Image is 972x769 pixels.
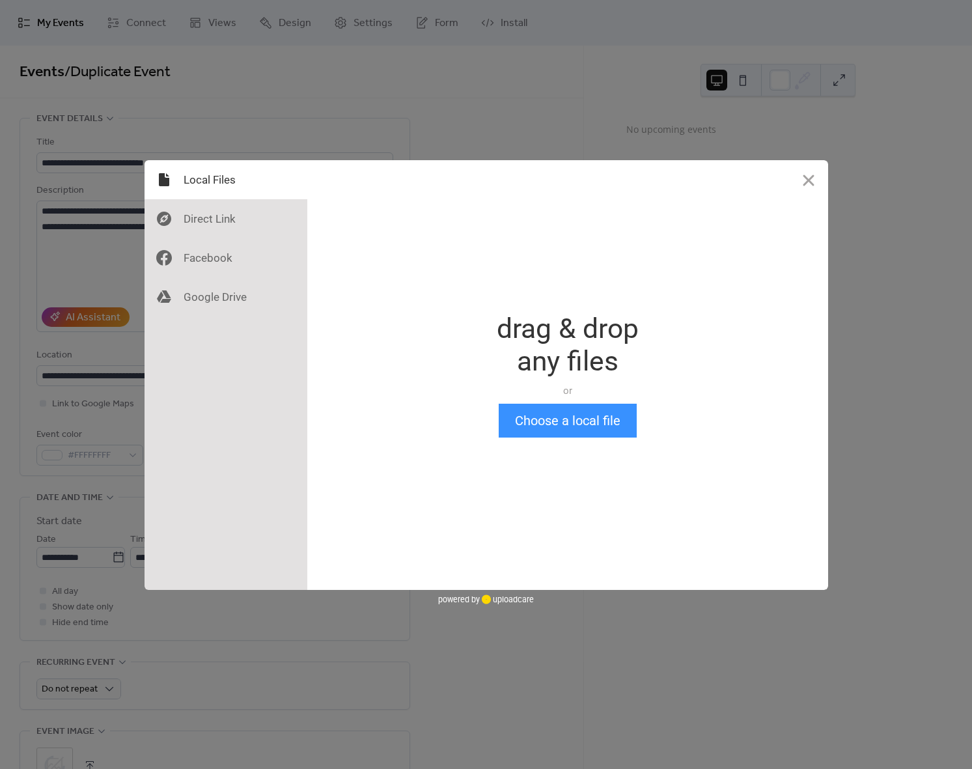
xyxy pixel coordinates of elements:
[438,590,534,609] div: powered by
[497,313,639,378] div: drag & drop any files
[499,404,637,438] button: Choose a local file
[145,277,307,316] div: Google Drive
[145,238,307,277] div: Facebook
[145,160,307,199] div: Local Files
[145,199,307,238] div: Direct Link
[789,160,828,199] button: Close
[480,594,534,604] a: uploadcare
[497,384,639,397] div: or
